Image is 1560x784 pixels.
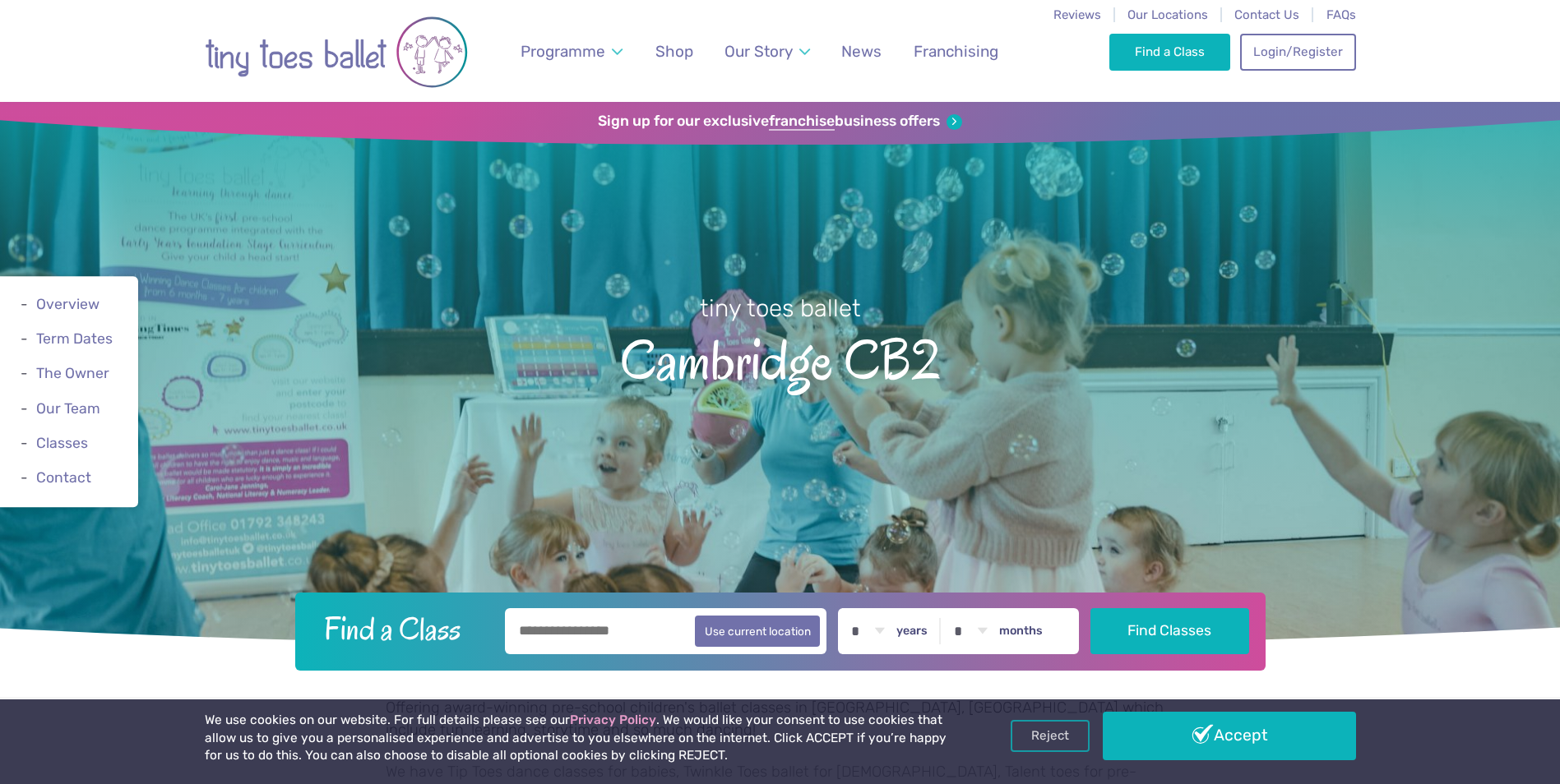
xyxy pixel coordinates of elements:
a: Term Dates [36,330,113,347]
a: Classes [36,435,88,451]
a: Sign up for our exclusivefranchisebusiness offers [598,113,962,131]
a: Reviews [1053,7,1101,22]
label: months [999,624,1043,639]
a: Our Story [716,32,817,71]
a: Overview [36,296,100,312]
a: Contact [36,469,91,486]
a: Our Team [36,400,100,417]
span: Programme [521,42,605,61]
span: Our Story [724,42,793,61]
img: tiny toes ballet [205,11,468,94]
a: Reject [1011,720,1090,751]
small: tiny toes ballet [700,294,861,322]
a: Franchising [905,32,1006,71]
a: News [834,32,890,71]
p: We use cookies on our website. For full details please see our . We would like your consent to us... [205,712,953,765]
span: News [841,42,882,61]
a: Login/Register [1240,34,1355,70]
a: The Owner [36,366,109,382]
a: Programme [512,32,630,71]
a: Accept [1103,712,1356,759]
button: Use current location [695,616,821,647]
h2: Find a Class [311,608,493,649]
span: Shop [655,42,693,61]
label: years [896,624,928,639]
a: Shop [647,32,701,71]
span: Franchising [914,42,998,61]
button: Find Classes [1090,608,1249,654]
a: Contact Us [1234,7,1299,22]
strong: franchise [769,113,835,131]
a: Privacy Policy [570,713,656,727]
a: Our Locations [1127,7,1208,22]
a: Find a Class [1109,34,1230,70]
span: Cambridge CB2 [29,325,1531,391]
a: FAQs [1326,7,1356,22]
